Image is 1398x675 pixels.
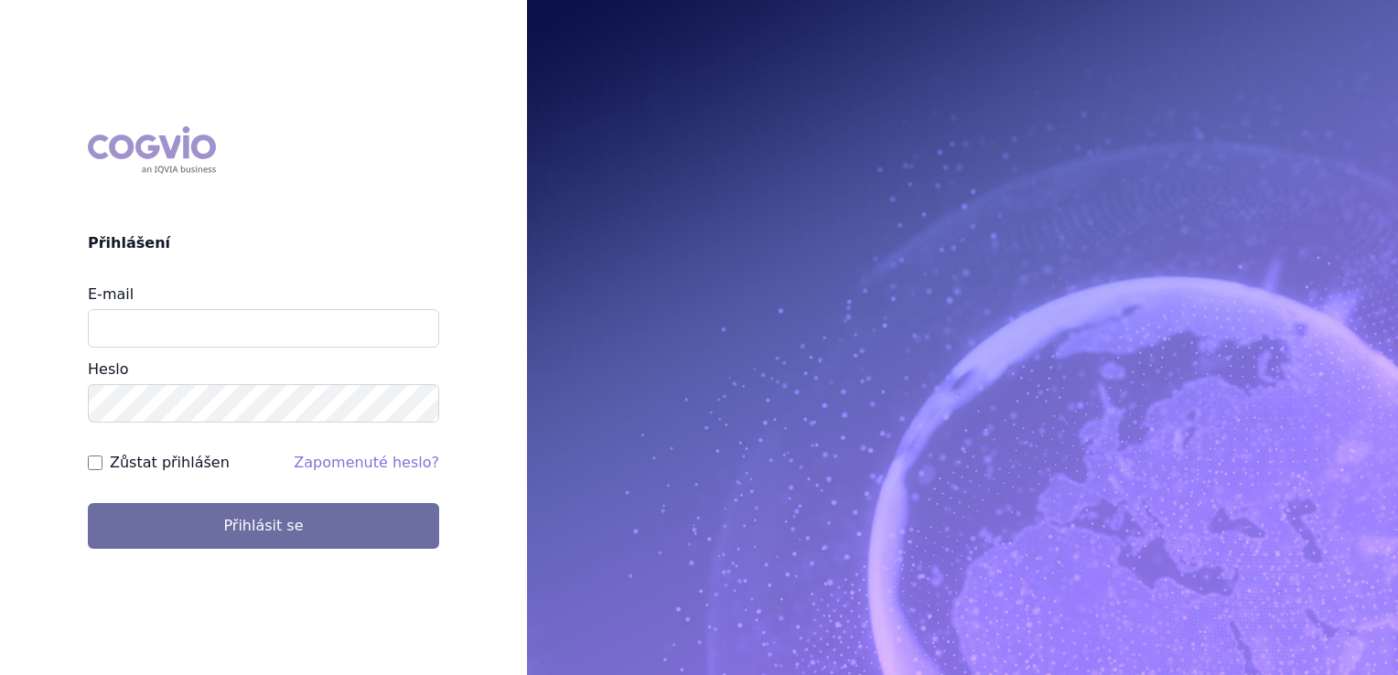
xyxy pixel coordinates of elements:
h2: Přihlášení [88,232,439,254]
label: Heslo [88,360,128,378]
button: Přihlásit se [88,503,439,549]
label: Zůstat přihlášen [110,452,230,474]
div: COGVIO [88,126,216,174]
a: Zapomenuté heslo? [294,454,439,471]
label: E-mail [88,285,134,303]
